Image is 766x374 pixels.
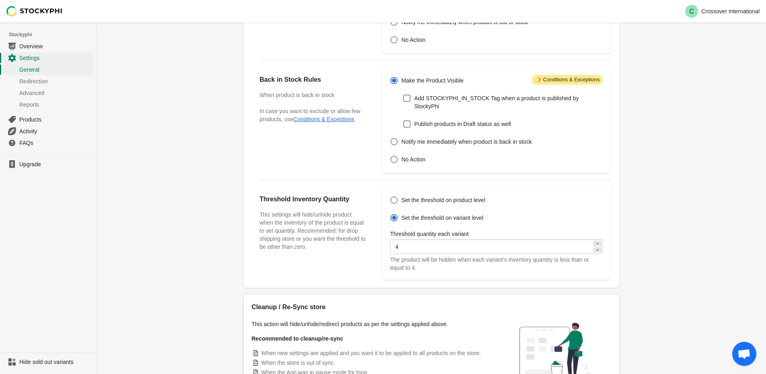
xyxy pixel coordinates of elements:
[390,230,468,238] label: Threshold quantity each variant
[19,66,91,74] span: General
[401,214,483,222] span: Set the threshold on variant level
[3,99,93,110] a: Reports
[260,75,366,85] h2: Back in Stock Rules
[532,75,603,85] span: Conditions & Exceptions
[260,91,366,99] h3: When product is back in stock
[6,6,63,17] img: Stockyphi
[19,160,91,168] span: Upgrade
[19,89,91,97] span: Advanced
[19,77,91,85] span: Redirection
[3,137,93,149] a: FAQs
[3,87,93,99] a: Advanced
[3,64,93,75] a: General
[261,360,334,366] span: When the store is out of sync
[682,3,763,19] button: Avatar with initials CCrossover International
[19,54,91,62] span: Settings
[685,5,698,18] span: Avatar with initials C
[3,356,93,368] a: Hide sold out variants
[390,256,603,272] div: The product will be hidden when each variant's inventory quantity is less than or equal to 4
[260,211,366,251] h3: This settings will hide/unhide product when the inventory of the product is equal to set quantity...
[414,120,511,128] span: Publish products in Draft status as well
[401,196,485,204] span: Set the threshold on product level
[401,138,532,146] span: Notify me immediately when product is back in stock
[3,52,93,64] a: Settings
[19,101,91,109] span: Reports
[19,139,91,147] span: FAQs
[19,127,91,135] span: Activity
[3,114,93,125] a: Products
[252,302,493,312] h2: Cleanup / Re-Sync store
[3,75,93,87] a: Redirection
[260,194,366,204] h2: Threshold Inventory Quantity
[401,155,425,163] span: No Action
[401,36,425,44] span: No Action
[252,320,493,328] p: This action will hide/unhide/redirect products as per the settings applied above.
[3,159,93,170] a: Upgrade
[3,40,93,52] a: Overview
[401,76,464,85] span: Make the Product Visible
[732,342,756,366] a: Open chat
[19,42,91,50] span: Overview
[9,31,96,39] span: Stockyphi
[414,94,603,110] span: Add STOCKYPHI_IN_STOCK Tag when a product is published by StockyPhi
[252,335,343,342] strong: Recommended to cleanup/re-sync
[19,358,91,366] span: Hide sold out variants
[689,8,694,15] text: C
[701,8,760,14] p: Crossover International
[260,107,366,123] p: In case you want to exclude or allow few products, use
[261,350,481,356] span: When new settings are applied and you want it to be applied to all products on the store.
[294,116,355,122] button: Conditions & Exceptions
[3,125,93,137] a: Activity
[19,116,91,124] span: Products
